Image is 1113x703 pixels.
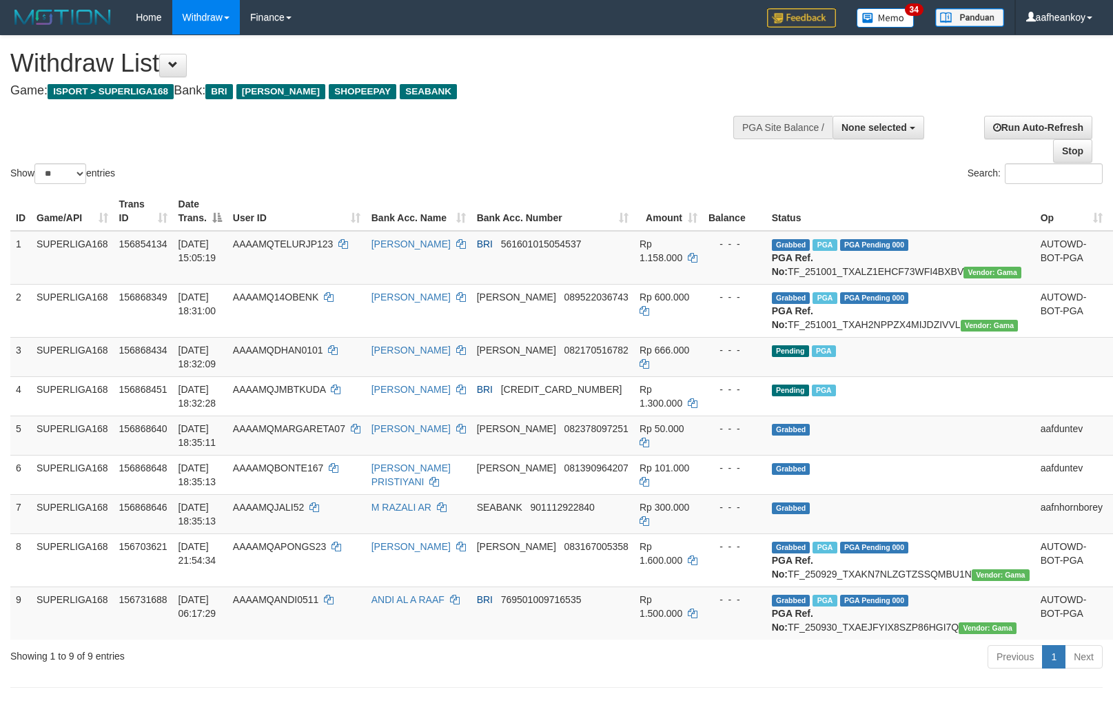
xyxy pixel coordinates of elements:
td: 3 [10,337,31,376]
span: Vendor URL: https://trx31.1velocity.biz [959,622,1017,634]
span: [DATE] 06:17:29 [178,594,216,619]
button: None selected [833,116,924,139]
span: [DATE] 21:54:34 [178,541,216,566]
span: 156854134 [119,238,167,249]
span: [DATE] 18:35:11 [178,423,216,448]
span: 156868349 [119,292,167,303]
span: Copy 081390964207 to clipboard [564,462,628,473]
a: [PERSON_NAME] PRISTIYANI [371,462,451,487]
span: Vendor URL: https://trx31.1velocity.biz [972,569,1030,581]
span: PGA Pending [840,595,909,607]
div: Showing 1 to 9 of 9 entries [10,644,453,663]
h1: Withdraw List [10,50,728,77]
div: - - - [708,290,761,304]
span: AAAAMQANDI0511 [233,594,319,605]
span: Grabbed [772,463,810,475]
td: TF_251001_TXALZ1EHCF73WFI4BXBV [766,231,1035,285]
td: TF_251001_TXAH2NPPZX4MIJDZIVVL [766,284,1035,337]
td: SUPERLIGA168 [31,455,114,494]
span: [DATE] 18:32:09 [178,345,216,369]
span: [PERSON_NAME] [477,462,556,473]
td: 5 [10,416,31,455]
select: Showentries [34,163,86,184]
span: 156703621 [119,541,167,552]
span: Copy 901112922840 to clipboard [530,502,594,513]
span: BRI [477,238,493,249]
span: ISPORT > SUPERLIGA168 [48,84,174,99]
td: 4 [10,376,31,416]
th: Status [766,192,1035,231]
img: panduan.png [935,8,1004,27]
span: Copy 083167005358 to clipboard [564,541,628,552]
span: Marked by aafsengchandara [813,292,837,304]
span: Pending [772,385,809,396]
td: 1 [10,231,31,285]
span: Marked by aafsengchandara [812,385,836,396]
span: Rp 101.000 [640,462,689,473]
a: [PERSON_NAME] [371,384,451,395]
span: Copy 089522036743 to clipboard [564,292,628,303]
h4: Game: Bank: [10,84,728,98]
td: 7 [10,494,31,533]
span: AAAAMQMARGARETA07 [233,423,345,434]
b: PGA Ref. No: [772,608,813,633]
span: [DATE] 18:31:00 [178,292,216,316]
span: Copy 300501024436531 to clipboard [501,384,622,395]
span: Rp 600.000 [640,292,689,303]
td: AUTOWD-BOT-PGA [1035,231,1108,285]
td: 6 [10,455,31,494]
td: aafduntev [1035,455,1108,494]
div: - - - [708,422,761,436]
b: PGA Ref. No: [772,305,813,330]
span: Copy 082378097251 to clipboard [564,423,628,434]
a: Stop [1053,139,1092,163]
td: SUPERLIGA168 [31,416,114,455]
span: Rp 300.000 [640,502,689,513]
th: Balance [703,192,766,231]
span: [DATE] 18:32:28 [178,384,216,409]
span: Rp 1.158.000 [640,238,682,263]
span: BRI [477,384,493,395]
div: - - - [708,343,761,357]
span: Marked by aafchhiseyha [813,542,837,553]
span: 156868434 [119,345,167,356]
span: Vendor URL: https://trx31.1velocity.biz [961,320,1019,332]
td: SUPERLIGA168 [31,494,114,533]
th: Bank Acc. Number: activate to sort column ascending [471,192,634,231]
a: ANDI AL A RAAF [371,594,445,605]
span: 156868648 [119,462,167,473]
span: BRI [477,594,493,605]
td: aafduntev [1035,416,1108,455]
span: Grabbed [772,292,810,304]
span: PGA Pending [840,292,909,304]
span: [PERSON_NAME] [236,84,325,99]
div: - - - [708,500,761,514]
span: AAAAMQTELURJP123 [233,238,334,249]
td: SUPERLIGA168 [31,337,114,376]
div: - - - [708,461,761,475]
span: 156868646 [119,502,167,513]
span: Grabbed [772,595,810,607]
td: AUTOWD-BOT-PGA [1035,533,1108,587]
th: Date Trans.: activate to sort column descending [173,192,227,231]
td: aafnhornborey [1035,494,1108,533]
div: - - - [708,237,761,251]
img: Feedback.jpg [767,8,836,28]
span: 34 [905,3,923,16]
td: SUPERLIGA168 [31,376,114,416]
th: ID [10,192,31,231]
span: [PERSON_NAME] [477,345,556,356]
span: Grabbed [772,239,810,251]
b: PGA Ref. No: [772,555,813,580]
span: Grabbed [772,424,810,436]
div: - - - [708,540,761,553]
span: 156868451 [119,384,167,395]
td: SUPERLIGA168 [31,533,114,587]
a: M RAZALI AR [371,502,431,513]
td: 2 [10,284,31,337]
td: TF_250930_TXAEJFYIX8SZP86HGI7Q [766,587,1035,640]
span: Rp 1.300.000 [640,384,682,409]
a: [PERSON_NAME] [371,345,451,356]
a: Run Auto-Refresh [984,116,1092,139]
img: Button%20Memo.svg [857,8,915,28]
